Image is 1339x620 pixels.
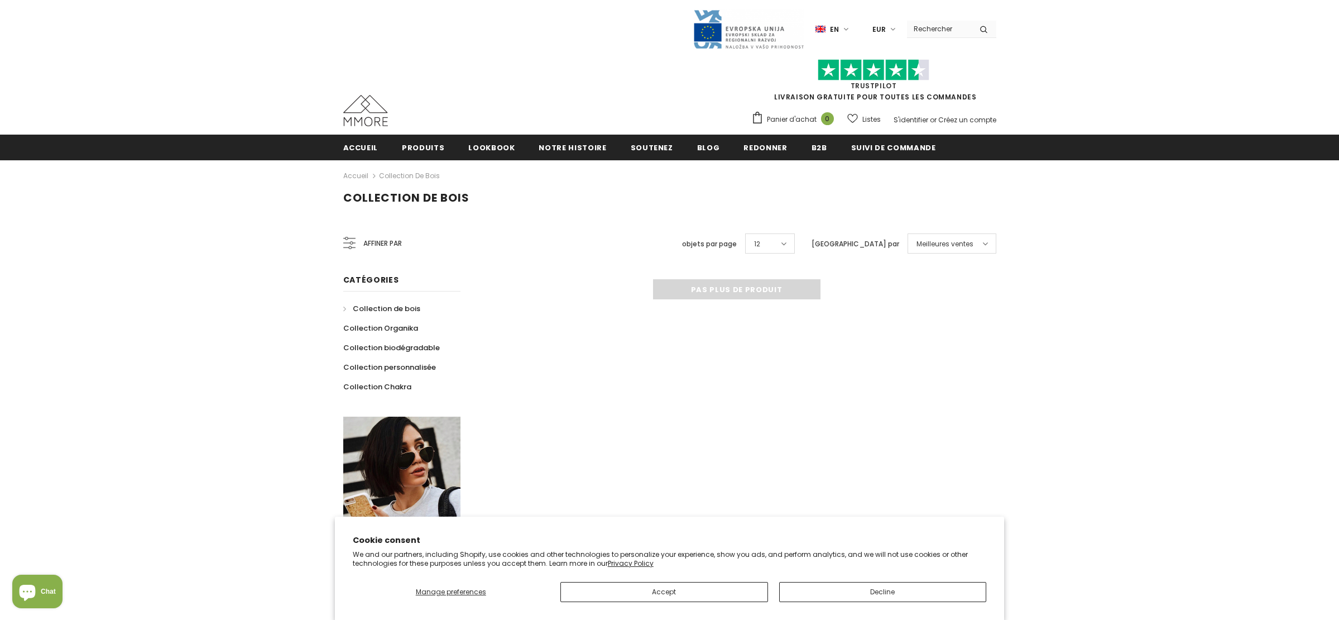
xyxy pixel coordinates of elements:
[343,95,388,126] img: Cas MMORE
[343,169,368,183] a: Accueil
[743,142,787,153] span: Redonner
[343,190,469,206] span: Collection de bois
[363,237,402,250] span: Affiner par
[402,135,444,160] a: Produits
[851,81,897,90] a: TrustPilot
[751,111,839,128] a: Panier d'achat 0
[539,142,606,153] span: Notre histoire
[608,559,654,568] a: Privacy Policy
[894,115,928,125] a: S'identifier
[343,362,436,373] span: Collection personnalisée
[907,21,971,37] input: Search Site
[697,142,720,153] span: Blog
[353,550,987,567] p: We and our partners, including Shopify, use cookies and other technologies to personalize your ex...
[851,142,936,153] span: Suivi de commande
[9,575,66,611] inbox-online-store-chat: Shopify online store chat
[754,239,760,250] span: 12
[343,377,411,397] a: Collection Chakra
[821,112,834,125] span: 0
[343,357,436,377] a: Collection personnalisée
[916,239,973,250] span: Meilleures ventes
[539,135,606,160] a: Notre histoire
[812,135,827,160] a: B2B
[402,142,444,153] span: Produits
[815,25,826,34] img: i-lang-1.png
[693,24,804,34] a: Javni Razpis
[693,9,804,50] img: Javni Razpis
[930,115,937,125] span: or
[343,274,399,285] span: Catégories
[743,135,787,160] a: Redonner
[631,135,673,160] a: soutenez
[353,535,987,546] h2: Cookie consent
[343,338,440,357] a: Collection biodégradable
[851,135,936,160] a: Suivi de commande
[812,142,827,153] span: B2B
[862,114,881,125] span: Listes
[379,171,440,180] a: Collection de bois
[343,318,418,338] a: Collection Organika
[697,135,720,160] a: Blog
[779,582,987,602] button: Decline
[343,381,411,392] span: Collection Chakra
[353,582,549,602] button: Manage preferences
[751,64,996,102] span: LIVRAISON GRATUITE POUR TOUTES LES COMMANDES
[767,114,817,125] span: Panier d'achat
[343,142,378,153] span: Accueil
[812,239,899,250] label: [GEOGRAPHIC_DATA] par
[847,109,881,129] a: Listes
[631,142,673,153] span: soutenez
[343,299,420,318] a: Collection de bois
[343,323,418,333] span: Collection Organika
[682,239,737,250] label: objets par page
[343,135,378,160] a: Accueil
[830,24,839,35] span: en
[343,342,440,353] span: Collection biodégradable
[468,135,515,160] a: Lookbook
[468,142,515,153] span: Lookbook
[938,115,996,125] a: Créez un compte
[416,587,486,597] span: Manage preferences
[353,303,420,314] span: Collection de bois
[872,24,886,35] span: EUR
[560,582,768,602] button: Accept
[818,59,929,81] img: Faites confiance aux étoiles pilotes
